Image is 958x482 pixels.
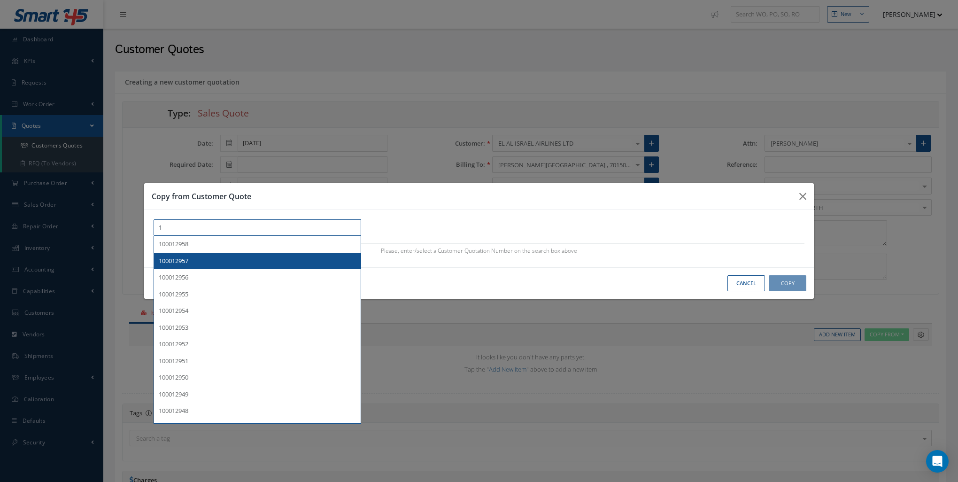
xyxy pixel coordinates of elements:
span: 100012953 [159,323,188,332]
span: 100012954 [159,306,188,315]
span: 100012957 [159,257,188,265]
span: 100012951 [159,357,188,365]
span: 100012958 [159,240,188,248]
span: 100012956 [159,273,188,281]
h3: Copy from Customer Quote [152,191,792,202]
button: Cancel [727,275,765,292]
span: 100012948 [159,406,188,415]
button: Copy [769,275,806,292]
span: 100012949 [159,390,188,398]
span: 100012950 [159,373,188,381]
input: Customer Quotation Number [154,219,361,236]
div: Open Intercom Messenger [926,450,949,473]
span: 100012947 [159,423,188,432]
td: Please, enter/select a Customer Quotation Number on the search box above [154,244,804,258]
span: 100012955 [159,290,188,298]
span: 100012952 [159,340,188,348]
